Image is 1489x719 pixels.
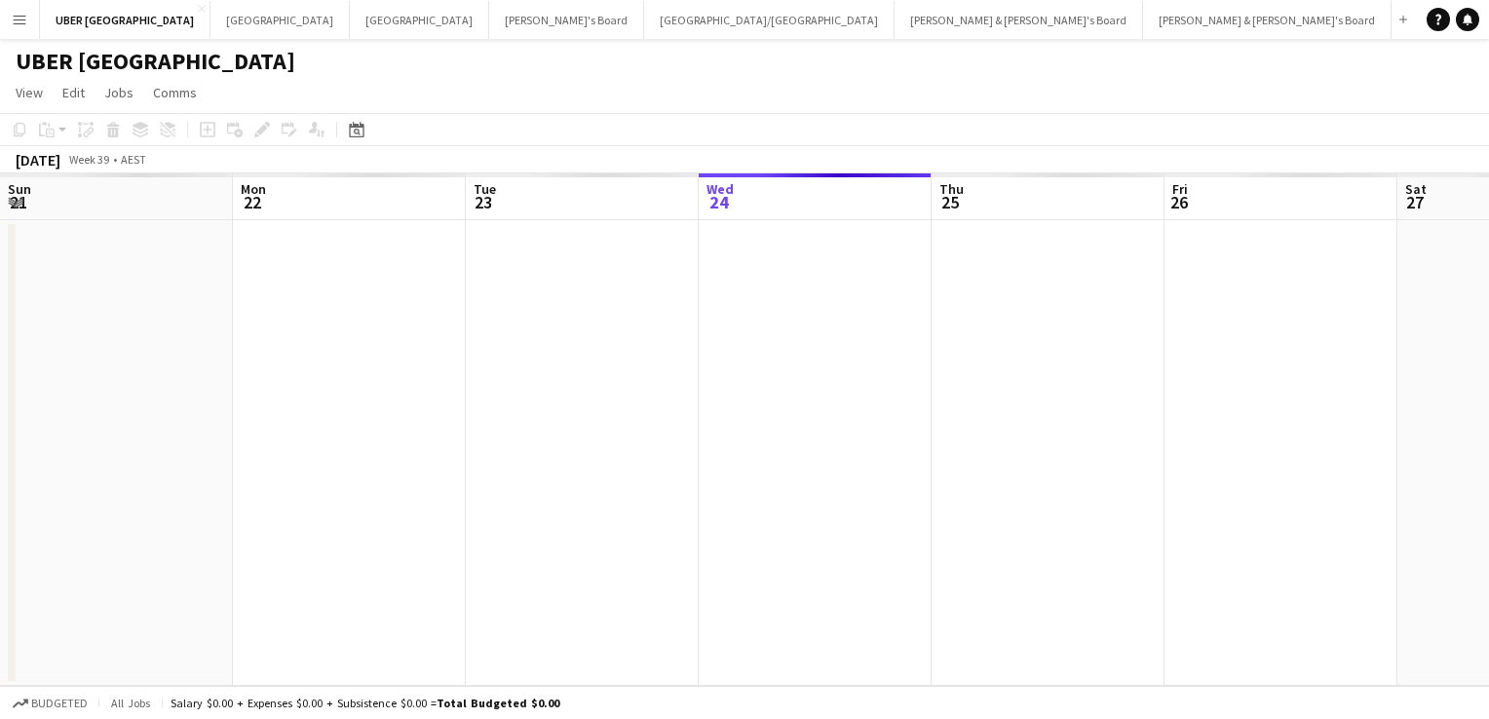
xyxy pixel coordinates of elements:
[1405,180,1427,198] span: Sat
[1169,191,1188,213] span: 26
[437,696,559,710] span: Total Budgeted $0.00
[210,1,350,39] button: [GEOGRAPHIC_DATA]
[16,84,43,101] span: View
[471,191,496,213] span: 23
[644,1,895,39] button: [GEOGRAPHIC_DATA]/[GEOGRAPHIC_DATA]
[145,80,205,105] a: Comms
[704,191,734,213] span: 24
[706,180,734,198] span: Wed
[171,696,559,710] div: Salary $0.00 + Expenses $0.00 + Subsistence $0.00 =
[8,80,51,105] a: View
[31,697,88,710] span: Budgeted
[153,84,197,101] span: Comms
[939,180,964,198] span: Thu
[238,191,266,213] span: 22
[121,152,146,167] div: AEST
[64,152,113,167] span: Week 39
[8,180,31,198] span: Sun
[16,47,295,76] h1: UBER [GEOGRAPHIC_DATA]
[895,1,1143,39] button: [PERSON_NAME] & [PERSON_NAME]'s Board
[936,191,964,213] span: 25
[350,1,489,39] button: [GEOGRAPHIC_DATA]
[5,191,31,213] span: 21
[489,1,644,39] button: [PERSON_NAME]'s Board
[1172,180,1188,198] span: Fri
[241,180,266,198] span: Mon
[96,80,141,105] a: Jobs
[1143,1,1392,39] button: [PERSON_NAME] & [PERSON_NAME]'s Board
[104,84,134,101] span: Jobs
[62,84,85,101] span: Edit
[16,150,60,170] div: [DATE]
[55,80,93,105] a: Edit
[40,1,210,39] button: UBER [GEOGRAPHIC_DATA]
[10,693,91,714] button: Budgeted
[1402,191,1427,213] span: 27
[474,180,496,198] span: Tue
[107,696,154,710] span: All jobs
